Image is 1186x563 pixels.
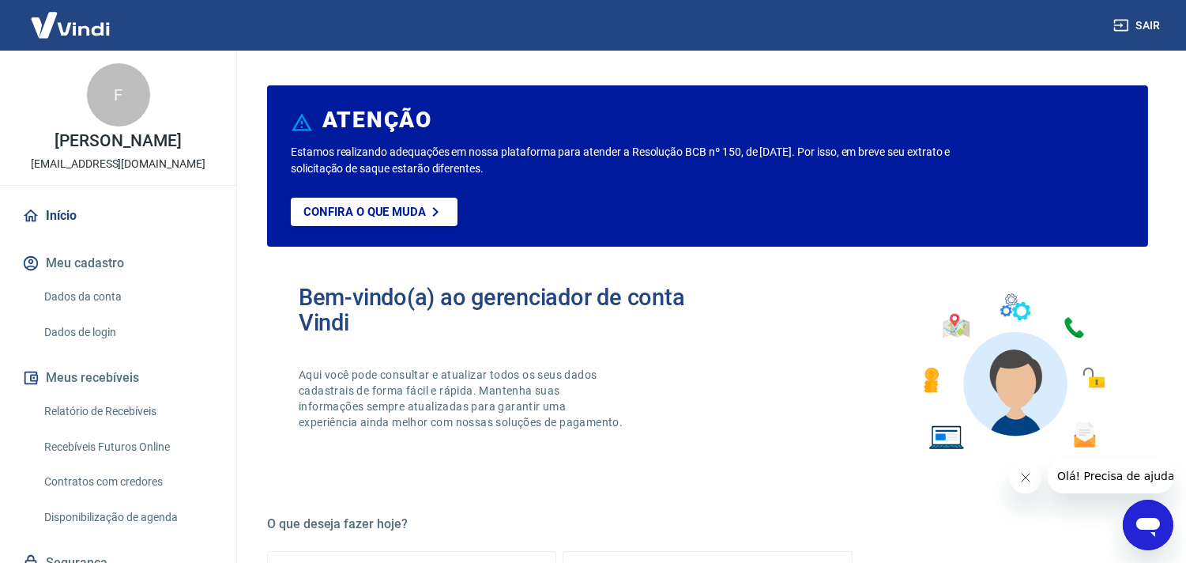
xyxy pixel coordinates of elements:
button: Sair [1110,11,1167,40]
a: Recebíveis Futuros Online [38,431,217,463]
h2: Bem-vindo(a) ao gerenciador de conta Vindi [299,285,708,335]
h5: O que deseja fazer hoje? [267,516,1148,532]
p: Estamos realizando adequações em nossa plataforma para atender a Resolução BCB nº 150, de [DATE].... [291,144,958,177]
h6: ATENÇÃO [322,112,432,128]
a: Dados da conta [38,281,217,313]
a: Confira o que muda [291,198,457,226]
p: Aqui você pode consultar e atualizar todos os seus dados cadastrais de forma fácil e rápida. Mant... [299,367,626,430]
a: Contratos com credores [38,466,217,498]
button: Meu cadastro [19,246,217,281]
a: Relatório de Recebíveis [38,395,217,428]
p: [EMAIL_ADDRESS][DOMAIN_NAME] [31,156,205,172]
a: Dados de login [38,316,217,349]
p: Confira o que muda [303,205,426,219]
p: [PERSON_NAME] [55,133,181,149]
iframe: Mensagem da empresa [1048,459,1173,493]
span: Olá! Precisa de ajuda? [9,11,133,24]
div: F [87,63,150,127]
iframe: Botão para abrir a janela de mensagens [1123,500,1173,550]
img: Imagem de um avatar masculino com diversos icones exemplificando as funcionalidades do gerenciado... [909,285,1116,459]
a: Disponibilização de agenda [38,501,217,534]
a: Início [19,198,217,233]
button: Meus recebíveis [19,361,217,395]
img: Vindi [19,1,122,49]
iframe: Fechar mensagem [1010,462,1041,493]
